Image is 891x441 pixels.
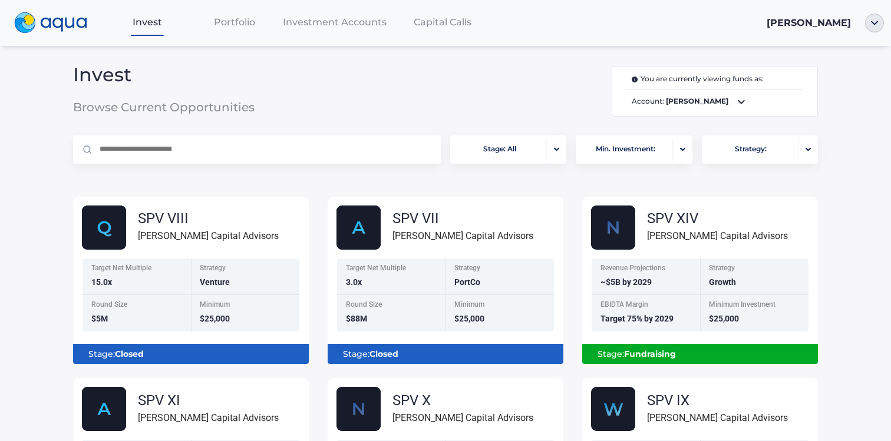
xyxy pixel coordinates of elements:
[104,10,191,34] a: Invest
[200,277,230,287] span: Venture
[138,211,279,226] div: SPV VIII
[624,349,676,359] b: Fundraising
[709,277,736,287] span: Growth
[454,301,547,311] div: Minimum
[450,135,566,164] button: Stage: Allportfolio-arrow
[91,264,184,274] div: Target Net Multiple
[82,387,126,431] img: AlphaFund.svg
[709,264,801,274] div: Strategy
[138,393,279,407] div: SPV XI
[865,14,884,32] img: ellipse
[591,387,635,431] img: Group_48608_1.svg
[576,135,692,164] button: Min. Investment:portfolio-arrow
[591,205,635,250] img: Nscale_fund_card_1.svg
[73,69,321,81] span: Invest
[73,101,321,113] span: Browse Current Opportunities
[666,97,728,105] b: [PERSON_NAME]
[592,344,808,364] div: Stage:
[200,314,230,323] span: $25,000
[391,10,494,34] a: Capital Calls
[702,135,818,164] button: Strategy:portfolio-arrow
[647,228,788,243] div: [PERSON_NAME] Capital Advisors
[483,138,516,161] span: Stage: All
[647,211,788,226] div: SPV XIV
[346,264,438,274] div: Target Net Multiple
[191,10,278,34] a: Portfolio
[7,9,104,37] a: logo
[454,314,484,323] span: $25,000
[600,314,674,323] span: Target 75% by 2029
[91,301,184,311] div: Round Size
[14,12,87,34] img: logo
[392,228,533,243] div: [PERSON_NAME] Capital Advisors
[392,410,533,425] div: [PERSON_NAME] Capital Advisors
[647,393,788,407] div: SPV IX
[680,147,685,151] img: portfolio-arrow
[454,277,480,287] span: PortCo
[91,277,112,287] span: 15.0x
[133,16,162,28] span: Invest
[200,301,292,311] div: Minimum
[414,16,471,28] span: Capital Calls
[632,74,764,85] span: You are currently viewing funds as:
[735,138,767,161] span: Strategy:
[806,147,811,151] img: portfolio-arrow
[278,10,391,34] a: Investment Accounts
[596,138,655,161] span: Min. Investment:
[115,349,144,359] b: Closed
[627,95,803,109] span: Account:
[767,17,851,28] span: [PERSON_NAME]
[83,145,91,154] img: Magnifier
[454,264,547,274] div: Strategy
[554,147,559,151] img: portfolio-arrow
[632,77,641,82] img: i.svg
[346,277,362,287] span: 3.0x
[200,264,292,274] div: Strategy
[369,349,398,359] b: Closed
[392,211,533,226] div: SPV VII
[346,314,367,323] span: $88M
[346,301,438,311] div: Round Size
[337,344,554,364] div: Stage:
[91,314,108,323] span: $5M
[82,205,126,250] img: Group_48614.svg
[138,228,279,243] div: [PERSON_NAME] Capital Advisors
[600,277,652,287] span: ~$5B by 2029
[709,301,801,311] div: Minimum Investment
[283,16,387,28] span: Investment Accounts
[214,16,255,28] span: Portfolio
[82,344,299,364] div: Stage:
[392,393,533,407] div: SPV X
[336,205,381,250] img: AlphaFund.svg
[336,387,381,431] img: Nscale_fund_card.svg
[600,264,693,274] div: Revenue Projections
[138,410,279,425] div: [PERSON_NAME] Capital Advisors
[709,314,739,323] span: $25,000
[647,410,788,425] div: [PERSON_NAME] Capital Advisors
[600,301,693,311] div: EBIDTA Margin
